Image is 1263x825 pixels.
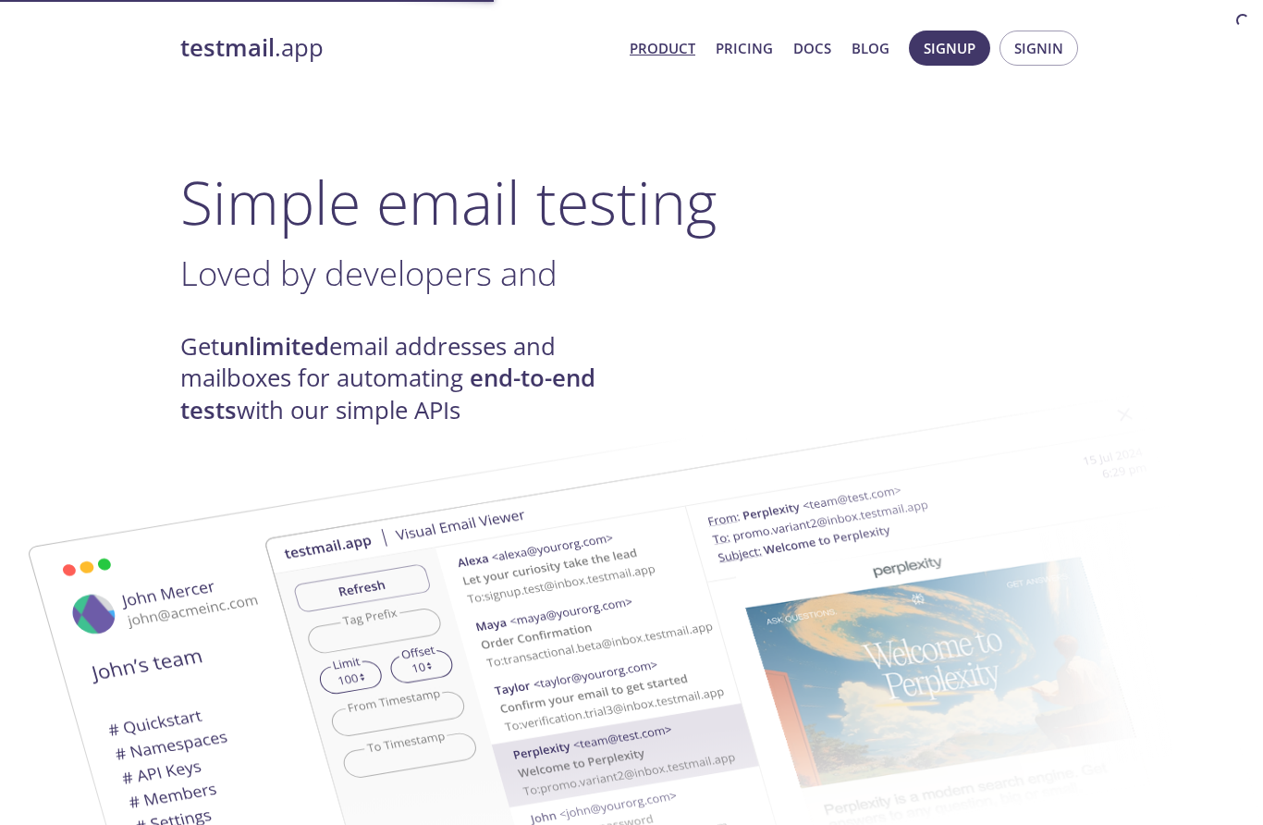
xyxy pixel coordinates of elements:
button: Signup [909,31,990,66]
a: testmail.app [180,32,615,64]
strong: testmail [180,31,275,64]
button: Signin [999,31,1078,66]
span: Signup [924,36,975,60]
strong: unlimited [219,330,329,363]
strong: end-to-end tests [180,362,595,425]
a: Docs [793,36,831,60]
span: Signin [1014,36,1063,60]
h1: Simple email testing [180,166,1083,238]
a: Blog [852,36,889,60]
span: Loved by developers and [180,250,558,296]
a: Product [630,36,695,60]
a: Pricing [716,36,773,60]
h4: Get email addresses and mailboxes for automating with our simple APIs [180,331,631,426]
